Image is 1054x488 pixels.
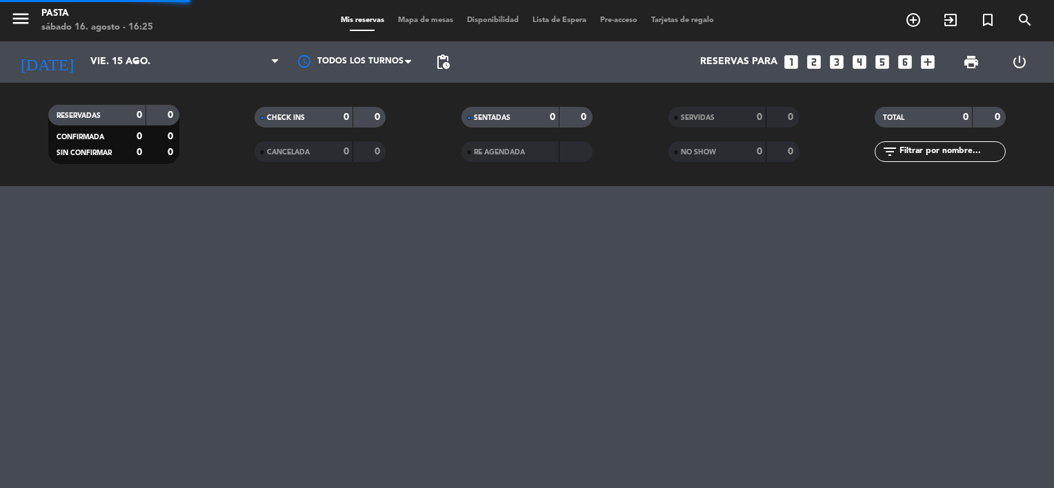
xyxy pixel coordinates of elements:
[137,132,142,141] strong: 0
[883,114,904,121] span: TOTAL
[137,110,142,120] strong: 0
[344,147,349,156] strong: 0
[757,112,762,122] strong: 0
[851,53,868,71] i: looks_4
[435,54,451,70] span: pending_actions
[593,17,644,24] span: Pre-acceso
[41,21,153,34] div: sábado 16. agosto - 16:25
[550,112,555,122] strong: 0
[460,17,526,24] span: Disponibilidad
[474,149,525,156] span: RE AGENDADA
[681,114,715,121] span: SERVIDAS
[882,143,898,160] i: filter_list
[137,148,142,157] strong: 0
[757,147,762,156] strong: 0
[334,17,391,24] span: Mis reservas
[168,132,176,141] strong: 0
[980,12,996,28] i: turned_in_not
[681,149,716,156] span: NO SHOW
[1011,54,1028,70] i: power_settings_new
[375,147,383,156] strong: 0
[267,114,305,121] span: CHECK INS
[896,53,914,71] i: looks_6
[788,112,796,122] strong: 0
[10,47,83,77] i: [DATE]
[267,149,310,156] span: CANCELADA
[919,53,937,71] i: add_box
[963,54,980,70] span: print
[995,41,1044,83] div: LOG OUT
[375,112,383,122] strong: 0
[963,112,968,122] strong: 0
[873,53,891,71] i: looks_5
[805,53,823,71] i: looks_two
[700,57,777,68] span: Reservas para
[782,53,800,71] i: looks_one
[474,114,510,121] span: SENTADAS
[57,134,104,141] span: CONFIRMADA
[10,8,31,29] i: menu
[905,12,922,28] i: add_circle_outline
[995,112,1003,122] strong: 0
[581,112,589,122] strong: 0
[344,112,349,122] strong: 0
[10,8,31,34] button: menu
[57,112,101,119] span: RESERVADAS
[57,150,112,156] span: SIN CONFIRMAR
[128,54,145,70] i: arrow_drop_down
[898,144,1005,159] input: Filtrar por nombre...
[391,17,460,24] span: Mapa de mesas
[828,53,846,71] i: looks_3
[1017,12,1033,28] i: search
[41,7,153,21] div: Pasta
[788,147,796,156] strong: 0
[526,17,593,24] span: Lista de Espera
[942,12,959,28] i: exit_to_app
[168,110,176,120] strong: 0
[644,17,721,24] span: Tarjetas de regalo
[168,148,176,157] strong: 0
